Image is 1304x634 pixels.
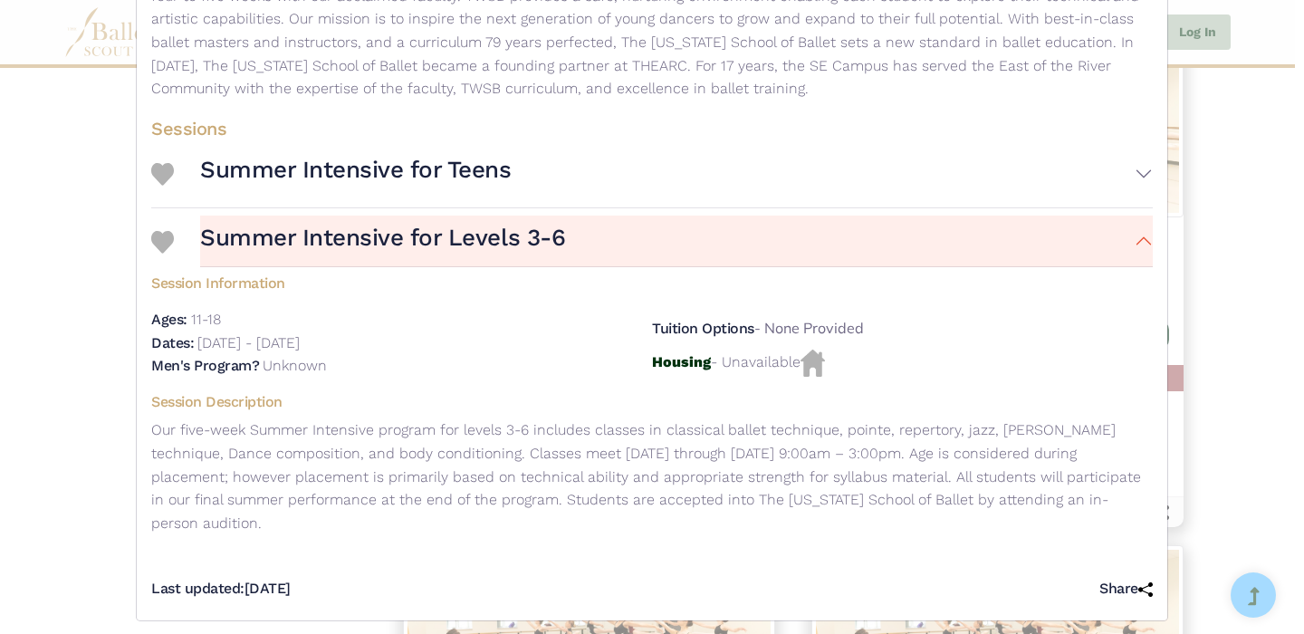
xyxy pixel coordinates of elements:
[1099,580,1153,599] h5: Share
[151,231,174,254] img: Heart
[197,334,300,351] p: [DATE] - [DATE]
[200,148,1153,200] button: Summer Intensive for Teens
[652,308,1153,350] div: - None Provided
[151,311,187,328] h5: Ages:
[200,216,1153,268] button: Summer Intensive for Levels 3-6
[200,223,565,254] h3: Summer Intensive for Levels 3-6
[151,163,174,186] img: Heart
[151,334,194,351] h5: Dates:
[151,357,259,374] h5: Men's Program?
[191,311,221,328] p: 11-18
[652,320,754,337] h5: Tuition Options
[263,357,327,374] p: Unknown
[151,267,1153,293] h5: Session Information
[151,580,291,599] h5: [DATE]
[151,418,1153,534] p: Our five-week Summer Intensive program for levels 3-6 includes classes in classical ballet techni...
[151,117,1153,140] h4: Sessions
[151,580,244,597] span: Last updated:
[652,350,1153,377] p: - Unavailable
[652,353,711,370] span: Housing
[801,350,825,377] img: Housing Unvailable
[200,155,512,186] h3: Summer Intensive for Teens
[151,393,1153,412] h5: Session Description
